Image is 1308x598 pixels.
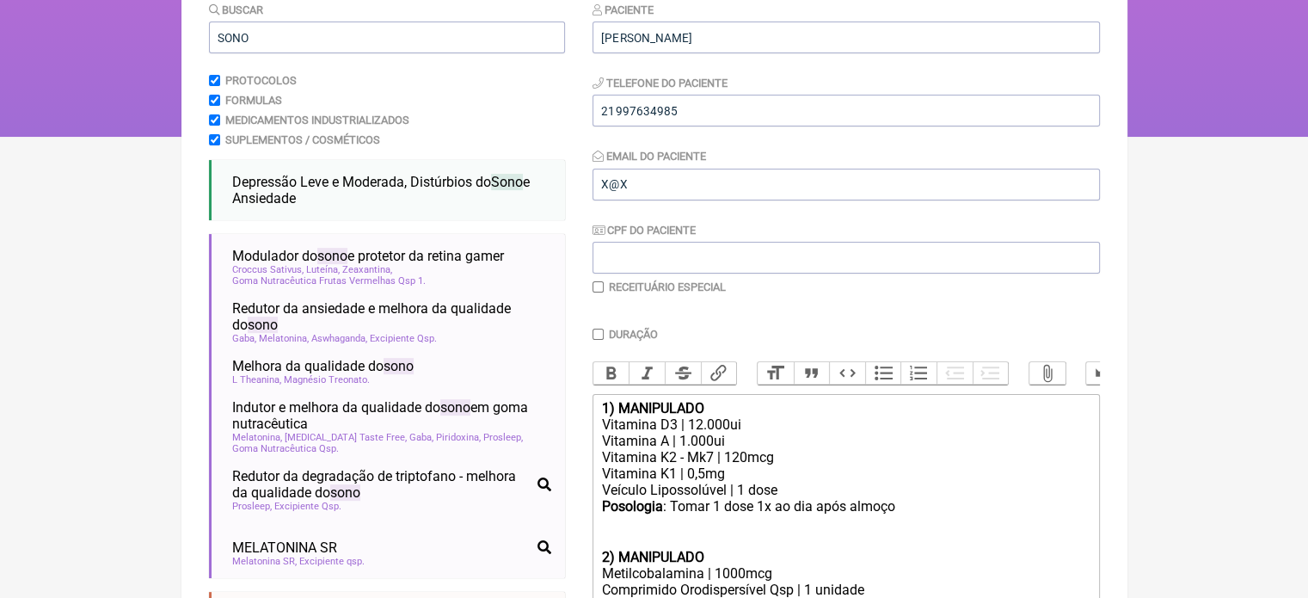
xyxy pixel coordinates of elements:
[829,362,865,385] button: Code
[232,399,551,432] span: Indutor e melhora da qualidade do em goma nutracêutica
[342,264,392,275] span: Zeaxantina
[601,498,1090,565] div: : Tomar 1 dose 1x ao dia após almoço ㅤ
[609,281,726,293] label: Receituário Especial
[311,333,367,344] span: Aswhaganda
[593,77,728,89] label: Telefone do Paciente
[232,275,426,287] span: Goma Nutracêutica Frutas Vermelhas Qsp 1
[483,432,523,443] span: Prosleep
[601,416,1090,433] div: Vitamina D3 | 12.000ui
[701,362,737,385] button: Link
[274,501,341,512] span: Excipiente Qsp
[601,582,1090,598] div: Comprimido Orodispersível Qsp | 1 unidade
[593,150,706,163] label: Email do Paciente
[232,468,531,501] span: Redutor da degradação de triptofano - melhora da qualidade do
[601,549,703,565] strong: 2) MANIPULADO
[665,362,701,385] button: Strikethrough
[601,465,1090,482] div: Vitamina K1 | 0,5mg
[370,333,437,344] span: Excipiente Qsp
[209,22,565,53] input: exemplo: emagrecimento, ansiedade
[232,539,337,556] span: MELATONINA SR
[232,300,551,333] span: Redutor da ansiedade e melhora da qualidade do
[593,3,654,16] label: Paciente
[409,432,433,443] span: Gaba
[601,498,662,515] strong: Posologia
[936,362,973,385] button: Decrease Level
[440,399,470,416] span: sono
[232,432,282,443] span: Melatonina
[593,224,696,237] label: CPF do Paciente
[232,374,281,385] span: L Theanina
[225,114,409,126] label: Medicamentos Industrializados
[299,556,365,567] span: Excipiente qsp
[317,248,347,264] span: sono
[491,174,523,190] span: Sono
[232,443,339,454] span: Goma Nutracêutica Qsp
[794,362,830,385] button: Quote
[593,362,629,385] button: Bold
[601,565,1090,582] div: Metilcobalamina | 1000mcg
[225,94,282,107] label: Formulas
[436,432,481,443] span: Piridoxina
[232,248,504,264] span: Modulador do e protetor da retina gamer
[209,3,264,16] label: Buscar
[306,264,340,275] span: Luteína
[330,484,360,501] span: sono
[259,333,309,344] span: Melatonina
[629,362,665,385] button: Italic
[232,501,272,512] span: Prosleep
[384,358,414,374] span: sono
[232,174,530,207] span: Depressão Leve e Moderada, Distúrbios do e Ansiedade
[232,333,256,344] span: Gaba
[601,482,1090,498] div: Veículo Lipossolúvel | 1 dose
[900,362,936,385] button: Numbers
[1029,362,1065,385] button: Attach Files
[601,449,1090,465] div: Vitamina K2 - Mk7 | 120mcg
[601,433,1090,449] div: Vitamina A | 1.000ui
[973,362,1009,385] button: Increase Level
[248,317,278,333] span: sono
[232,358,414,374] span: Melhora da qualidade do
[284,374,370,385] span: Magnésio Treonato
[609,328,658,341] label: Duração
[232,556,297,567] span: Melatonina SR
[232,264,304,275] span: Croccus Sativus
[865,362,901,385] button: Bullets
[601,400,703,416] strong: 1) MANIPULADO
[285,432,407,443] span: [MEDICAL_DATA] Taste Free
[225,74,297,87] label: Protocolos
[758,362,794,385] button: Heading
[225,133,380,146] label: Suplementos / Cosméticos
[1086,362,1122,385] button: Undo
